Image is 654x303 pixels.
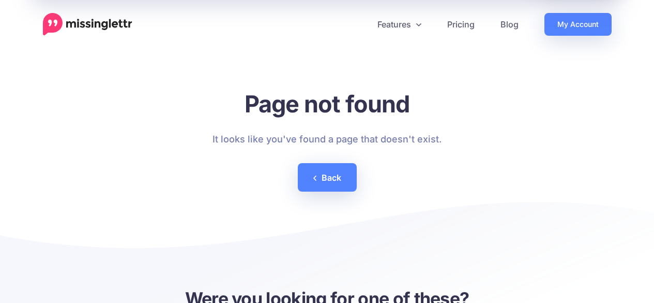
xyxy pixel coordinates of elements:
a: Pricing [434,13,488,36]
a: Blog [488,13,531,36]
h1: Page not found [212,90,442,118]
p: It looks like you've found a page that doesn't exist. [212,131,442,148]
a: Back [298,163,357,192]
a: Features [364,13,434,36]
a: My Account [544,13,612,36]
